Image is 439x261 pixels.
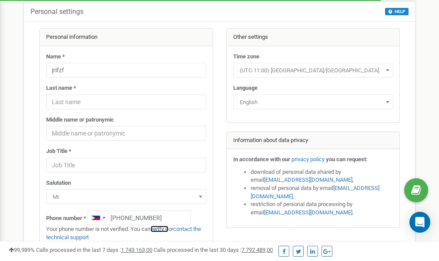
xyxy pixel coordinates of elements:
li: restriction of personal data processing by email . [251,200,393,217]
div: Information about data privacy [227,132,400,149]
label: Name * [46,53,65,61]
span: English [233,95,393,109]
span: (UTC-11:00) Pacific/Midway [233,63,393,78]
div: Telephone country code [88,211,108,225]
label: Last name * [46,84,76,92]
u: 7 792 489,00 [241,247,273,253]
a: contact the technical support [46,226,201,241]
strong: you can request: [326,156,368,163]
input: Middle name or patronymic [46,126,206,141]
span: Calls processed in the last 7 days : [36,247,152,253]
p: Your phone number is not verified. You can or [46,225,206,241]
a: [EMAIL_ADDRESS][DOMAIN_NAME] [264,209,352,216]
label: Time zone [233,53,259,61]
div: Open Intercom Messenger [409,212,430,233]
input: Last name [46,95,206,109]
li: download of personal data shared by email , [251,168,393,184]
input: Name [46,63,206,78]
label: Salutation [46,179,71,187]
u: 1 743 163,00 [121,247,152,253]
a: verify it [151,226,168,232]
span: Mr. [46,189,206,204]
label: Middle name or patronymic [46,116,114,124]
label: Language [233,84,258,92]
div: Other settings [227,29,400,46]
span: Calls processed in the last 30 days : [154,247,273,253]
a: [EMAIL_ADDRESS][DOMAIN_NAME] [251,185,379,200]
span: 99,989% [9,247,35,253]
a: [EMAIL_ADDRESS][DOMAIN_NAME] [264,176,352,183]
a: privacy policy [292,156,325,163]
span: Mr. [49,191,203,203]
button: HELP [385,8,409,15]
label: Job Title * [46,147,71,156]
strong: In accordance with our [233,156,290,163]
label: Phone number * [46,214,86,223]
input: +1-800-555-55-55 [87,210,191,225]
span: English [236,96,390,108]
span: (UTC-11:00) Pacific/Midway [236,64,390,77]
li: removal of personal data by email , [251,184,393,200]
div: Personal information [40,29,213,46]
h5: Personal settings [30,8,84,16]
input: Job Title [46,158,206,173]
